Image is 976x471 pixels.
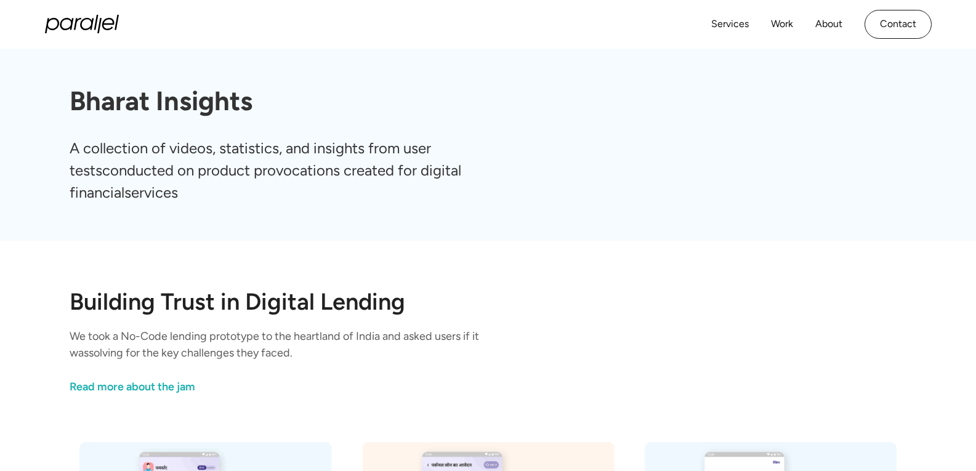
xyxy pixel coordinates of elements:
a: Services [711,15,749,33]
a: Contact [865,10,932,39]
p: A collection of videos, statistics, and insights from user testsconducted on product provocations... [70,137,509,204]
a: home [45,15,119,33]
a: link [70,379,530,395]
a: Work [771,15,793,33]
p: We took a No-Code lending prototype to the heartland of India and asked users if it wassolving fo... [70,328,530,361]
a: About [815,15,842,33]
div: Read more about the jam [70,379,195,395]
h1: Bharat Insights [70,86,907,118]
h2: Building Trust in Digital Lending [70,290,907,313]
